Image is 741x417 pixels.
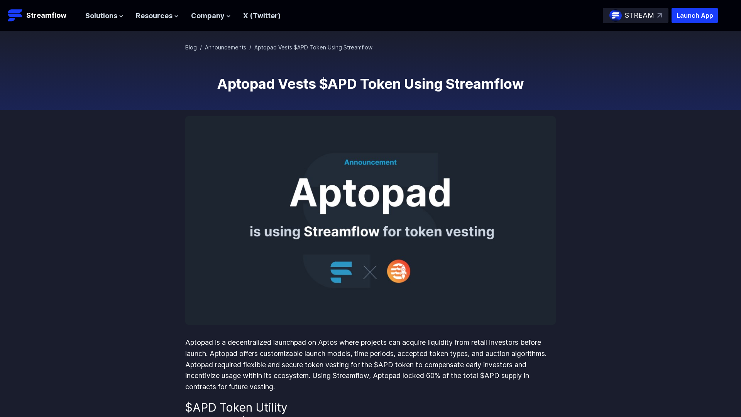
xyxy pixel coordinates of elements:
[603,8,668,23] a: STREAM
[672,8,718,23] button: Launch App
[8,8,78,23] a: Streamflow
[185,44,197,51] a: Blog
[625,10,654,21] p: STREAM
[200,44,202,51] span: /
[185,337,556,393] p: Aptopad is a decentralized launchpad on Aptos where projects can acquire liquidity from retail in...
[85,10,117,22] span: Solutions
[185,116,556,325] img: Aptopad Vests $APD Token Using Streamflow
[136,10,173,22] span: Resources
[8,8,23,23] img: Streamflow Logo
[26,10,66,21] p: Streamflow
[249,44,251,51] span: /
[136,10,179,22] button: Resources
[185,76,556,92] h1: Aptopad Vests $APD Token Using Streamflow
[609,9,622,22] img: streamflow-logo-circle.png
[85,10,123,22] button: Solutions
[243,12,281,20] a: X (Twitter)
[254,44,372,51] span: Aptopad Vests $APD Token Using Streamflow
[657,13,662,18] img: top-right-arrow.svg
[191,10,231,22] button: Company
[205,44,246,51] a: Announcements
[185,400,556,414] h2: $APD Token Utility
[191,10,225,22] span: Company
